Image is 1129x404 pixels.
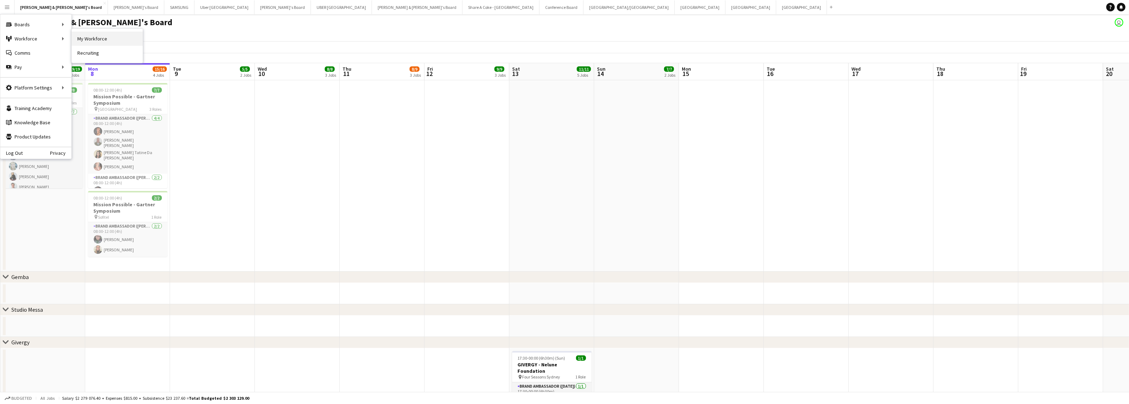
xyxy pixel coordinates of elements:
span: [GEOGRAPHIC_DATA] [98,107,137,112]
a: Knowledge Base [0,115,71,130]
span: Sofitel [98,214,109,220]
h3: GIVERGY - Nelune Foundation [512,361,592,374]
app-card-role: Brand Ambassador ([PERSON_NAME])2/208:00-12:00 (4h)[PERSON_NAME] [88,174,168,208]
span: 19/19 [68,66,82,72]
span: 12 [426,70,433,78]
span: 08:00-12:00 (4h) [94,87,122,93]
h3: Mission Possible - Gartner Symposium [88,93,168,106]
app-job-card: 08:00-12:00 (4h)7/7Mission Possible - Gartner Symposium [GEOGRAPHIC_DATA]3 RolesBrand Ambassador ... [88,83,168,188]
span: Mon [88,66,98,72]
a: Recruiting [72,46,143,60]
div: Studio Messa [11,306,43,313]
a: My Workforce [72,32,143,46]
span: 2/2 [152,195,162,201]
span: Sat [1106,66,1114,72]
button: [PERSON_NAME]'s Board [254,0,311,14]
div: Salary $2 279 076.40 + Expenses $815.00 + Subsistence $23 237.60 = [62,395,249,401]
div: 4 Jobs [153,72,166,78]
button: Budgeted [4,394,33,402]
a: Log Out [0,150,23,156]
span: Sat [512,66,520,72]
span: 8/8 [325,66,335,72]
app-card-role: Brand Ambassador ([PERSON_NAME])4/408:00-12:00 (4h)[PERSON_NAME][PERSON_NAME] [PERSON_NAME][PERSO... [88,114,168,174]
span: 19 [1020,70,1027,78]
button: UBER [GEOGRAPHIC_DATA] [311,0,372,14]
span: 8/9 [410,66,420,72]
button: [PERSON_NAME] & [PERSON_NAME]'s Board [15,0,108,14]
span: 16 [766,70,775,78]
span: 17 [850,70,861,78]
button: SAMSUNG [164,0,194,14]
div: Givergy [11,339,29,346]
span: Fri [427,66,433,72]
span: 8 [87,70,98,78]
div: 3 Jobs [410,72,421,78]
span: Sun [597,66,605,72]
span: Tue [767,66,775,72]
button: [PERSON_NAME]'s Board [108,0,164,14]
app-job-card: 08:00-12:00 (4h)2/2Mission Possible - Gartner Symposium Sofitel1 RoleBrand Ambassador ([PERSON_NA... [88,191,168,257]
span: 9/9 [494,66,504,72]
div: 3 Jobs [495,72,506,78]
span: 1 Role [576,374,586,380]
h1: [PERSON_NAME] & [PERSON_NAME]'s Board [6,17,172,28]
span: Wed [258,66,267,72]
app-user-avatar: Andy Husen [1115,18,1123,27]
span: Wed [851,66,861,72]
button: Share A Coke - [GEOGRAPHIC_DATA] [462,0,539,14]
span: 1/1 [576,355,586,361]
span: 1 Role [152,214,162,220]
button: [GEOGRAPHIC_DATA] [675,0,725,14]
span: 5/5 [240,66,250,72]
span: Budgeted [11,396,32,401]
a: Privacy [50,150,71,156]
span: 15 [681,70,691,78]
span: 11 [341,70,351,78]
div: Workforce [0,32,71,46]
app-card-role: Brand Ambassador ([PERSON_NAME])2/208:00-12:00 (4h)[PERSON_NAME][PERSON_NAME] [88,222,168,257]
span: 11/11 [577,66,591,72]
h3: Mission Possible - Gartner Symposium [88,201,168,214]
a: Training Academy [0,101,71,115]
span: 7/7 [664,66,674,72]
span: Fri [1021,66,1027,72]
span: 18 [935,70,945,78]
div: 3 Jobs [325,72,336,78]
div: Gemba [11,273,29,280]
span: 15/16 [153,66,167,72]
span: 20 [1105,70,1114,78]
span: Thu [342,66,351,72]
span: 9 [172,70,181,78]
span: Four Seasons Sydney [522,374,560,380]
span: 8/8 [67,87,77,93]
a: Comms [0,46,71,60]
button: [GEOGRAPHIC_DATA] [725,0,776,14]
button: [PERSON_NAME] & [PERSON_NAME]'s Board [372,0,462,14]
span: 14 [596,70,605,78]
button: [GEOGRAPHIC_DATA] [776,0,827,14]
span: 17:30-00:00 (6h30m) (Sun) [518,355,565,361]
span: 10 [257,70,267,78]
span: 08:00-12:00 (4h) [94,195,122,201]
button: [GEOGRAPHIC_DATA]/[GEOGRAPHIC_DATA] [583,0,675,14]
button: Conference Board [539,0,583,14]
span: 3 Roles [150,107,162,112]
span: All jobs [39,395,56,401]
div: Pay [0,60,71,74]
span: Tue [173,66,181,72]
div: 5 Jobs [577,72,591,78]
span: 7/7 [152,87,162,93]
span: 13 [511,70,520,78]
div: 2 Jobs [240,72,251,78]
span: Total Budgeted $2 303 129.00 [189,395,249,401]
div: Boards [0,17,71,32]
div: Platform Settings [0,81,71,95]
div: 3 Jobs [68,72,82,78]
a: Product Updates [0,130,71,144]
button: Uber [GEOGRAPHIC_DATA] [194,0,254,14]
div: 2 Jobs [664,72,675,78]
span: Mon [682,66,691,72]
span: Thu [936,66,945,72]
